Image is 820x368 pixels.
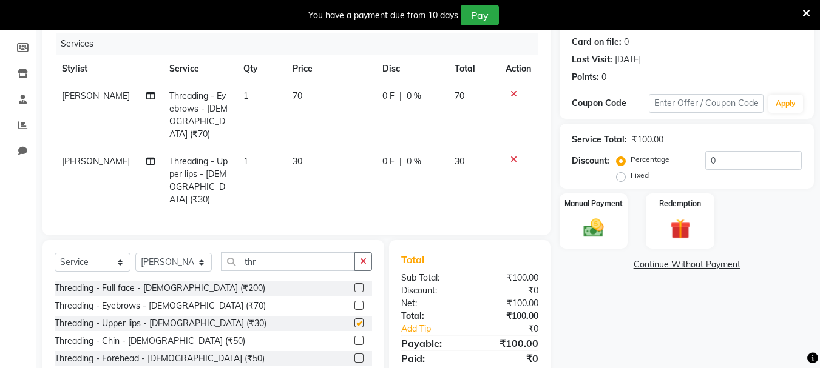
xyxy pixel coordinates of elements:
[564,198,623,209] label: Manual Payment
[55,352,265,365] div: Threading - Forehead - [DEMOGRAPHIC_DATA] (₹50)
[577,216,610,239] img: _cash.svg
[401,253,429,266] span: Total
[285,55,375,82] th: Price
[169,90,228,139] span: Threading - Eyebrows - [DEMOGRAPHIC_DATA] (₹70)
[293,90,302,101] span: 70
[169,156,228,205] span: Threading - Upper lips - [DEMOGRAPHIC_DATA] (₹30)
[382,155,395,168] span: 0 F
[55,317,266,330] div: Threading - Upper lips - [DEMOGRAPHIC_DATA] (₹30)
[392,284,470,297] div: Discount:
[562,258,812,271] a: Continue Without Payment
[498,55,538,82] th: Action
[572,97,648,110] div: Coupon Code
[221,252,355,271] input: Search or Scan
[55,335,245,347] div: Threading - Chin - [DEMOGRAPHIC_DATA] (₹50)
[392,351,470,366] div: Paid:
[399,155,402,168] span: |
[455,90,464,101] span: 70
[399,90,402,102] span: |
[392,272,470,284] div: Sub Total:
[62,90,130,101] span: [PERSON_NAME]
[382,90,395,102] span: 0 F
[392,310,470,323] div: Total:
[308,9,458,22] div: You have a payment due from 10 days
[572,71,599,84] div: Points:
[615,53,641,66] div: [DATE]
[632,133,663,146] div: ₹100.00
[243,156,248,167] span: 1
[55,282,265,295] div: Threading - Full face - [DEMOGRAPHIC_DATA] (₹200)
[293,156,302,167] span: 30
[649,94,764,113] input: Enter Offer / Coupon Code
[768,95,803,113] button: Apply
[631,154,669,165] label: Percentage
[572,155,609,167] div: Discount:
[624,36,629,49] div: 0
[631,170,649,181] label: Fixed
[162,55,236,82] th: Service
[572,53,612,66] div: Last Visit:
[572,133,627,146] div: Service Total:
[447,55,499,82] th: Total
[470,351,547,366] div: ₹0
[55,299,266,312] div: Threading - Eyebrows - [DEMOGRAPHIC_DATA] (₹70)
[55,55,162,82] th: Stylist
[664,216,697,241] img: _gift.svg
[659,198,701,209] label: Redemption
[392,336,470,350] div: Payable:
[455,156,464,167] span: 30
[392,297,470,310] div: Net:
[375,55,447,82] th: Disc
[470,272,547,284] div: ₹100.00
[407,90,421,102] span: 0 %
[62,156,130,167] span: [PERSON_NAME]
[461,5,499,25] button: Pay
[572,36,622,49] div: Card on file:
[470,336,547,350] div: ₹100.00
[470,310,547,323] div: ₹100.00
[483,323,548,335] div: ₹0
[236,55,285,82] th: Qty
[470,284,547,297] div: ₹0
[601,71,606,84] div: 0
[56,33,547,55] div: Services
[243,90,248,101] span: 1
[407,155,421,168] span: 0 %
[392,323,483,335] a: Add Tip
[470,297,547,310] div: ₹100.00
